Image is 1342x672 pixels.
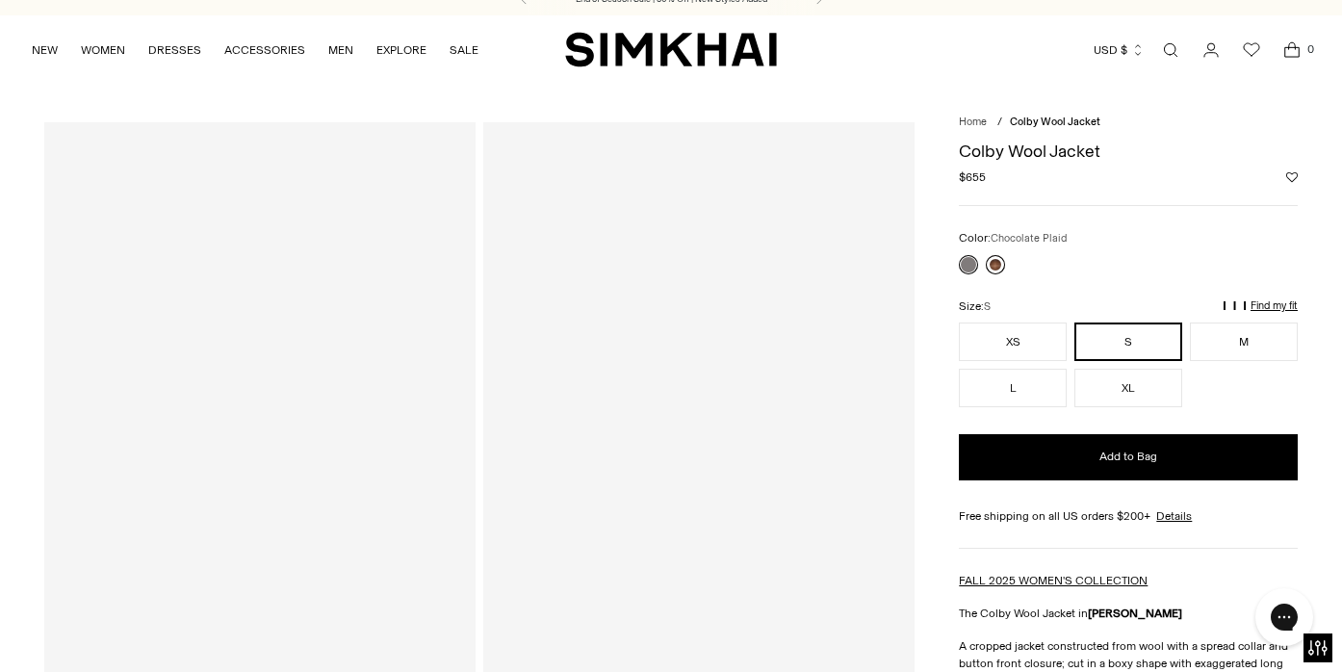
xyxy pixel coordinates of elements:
span: 0 [1302,40,1319,58]
strong: [PERSON_NAME] [1088,607,1182,620]
button: Add to Bag [959,434,1298,480]
span: S [984,300,991,313]
a: MEN [328,29,353,71]
button: S [1074,323,1182,361]
button: M [1190,323,1298,361]
a: Details [1156,507,1192,525]
a: ACCESSORIES [224,29,305,71]
div: Free shipping on all US orders $200+ [959,507,1298,525]
button: XS [959,323,1067,361]
button: Add to Wishlist [1286,171,1298,183]
h1: Colby Wool Jacket [959,142,1298,160]
a: FALL 2025 WOMEN'S COLLECTION [959,574,1148,587]
a: EXPLORE [376,29,426,71]
label: Size: [959,297,991,316]
span: Colby Wool Jacket [1010,116,1100,128]
a: Go to the account page [1192,31,1230,69]
nav: breadcrumbs [959,115,1298,131]
span: Add to Bag [1099,449,1157,465]
span: $655 [959,168,986,186]
a: NEW [32,29,58,71]
div: / [997,115,1002,131]
button: USD $ [1094,29,1145,71]
a: Wishlist [1232,31,1271,69]
a: WOMEN [81,29,125,71]
p: The Colby Wool Jacket in [959,605,1298,622]
a: Open cart modal [1273,31,1311,69]
a: DRESSES [148,29,201,71]
button: XL [1074,369,1182,407]
button: L [959,369,1067,407]
a: Open search modal [1151,31,1190,69]
span: Chocolate Plaid [991,232,1067,245]
a: SIMKHAI [565,31,777,68]
a: Home [959,116,987,128]
a: SALE [450,29,478,71]
iframe: Gorgias live chat messenger [1246,582,1323,653]
label: Color: [959,229,1067,247]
